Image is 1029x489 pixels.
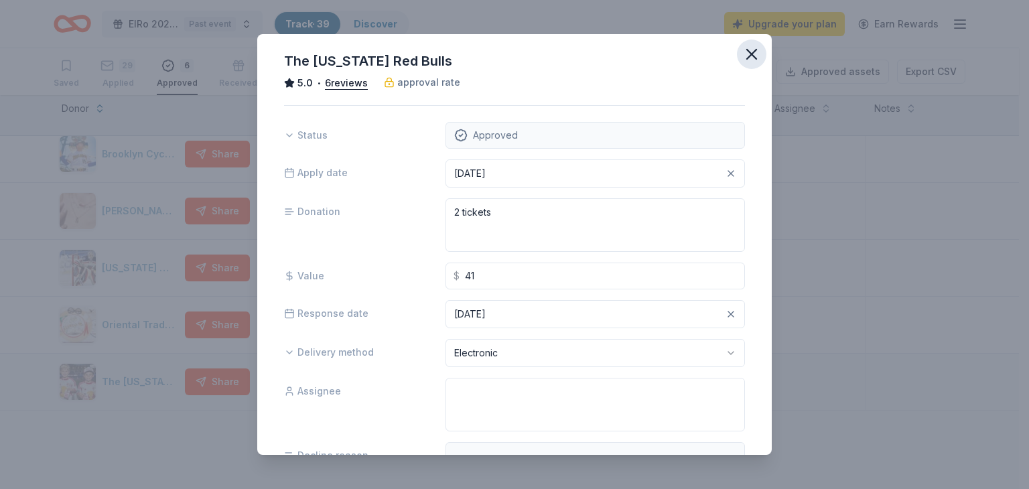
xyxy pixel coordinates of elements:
span: Response date [284,305,368,322]
a: approval rate [384,74,460,90]
span: approval rate [397,74,460,90]
div: [DATE] [454,165,486,182]
span: • [317,78,322,88]
button: [DATE] [445,300,745,328]
span: Delivery method [284,344,374,360]
div: [DATE] [454,306,486,322]
span: Status [284,127,328,143]
span: 5.0 [297,75,313,91]
span: Approved [473,127,518,143]
button: Approved [445,122,745,149]
button: 6reviews [325,75,368,91]
span: Apply date [284,165,348,181]
span: Assignee [284,383,341,399]
span: Decline reason [284,447,368,464]
textarea: 2 tickets [445,198,745,252]
span: Value [284,268,324,284]
span: Donation [284,204,340,220]
button: [DATE] [445,159,745,188]
div: The [US_STATE] Red Bulls [284,50,745,72]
